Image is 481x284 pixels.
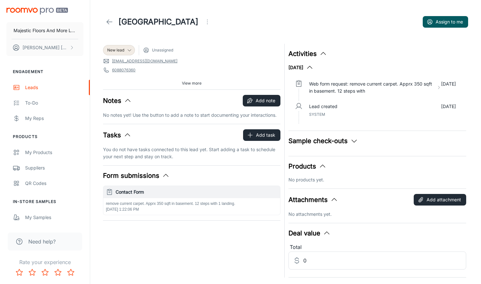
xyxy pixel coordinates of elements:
[52,266,64,279] button: Rate 4 star
[106,201,278,206] p: remove current carpet. Apprx 350 sqft in basement. 12 steps with 1 landing.
[103,171,170,180] button: Form submissions
[112,67,136,73] a: 6088076360
[118,16,198,28] h1: [GEOGRAPHIC_DATA]
[39,266,52,279] button: Rate 3 star
[6,39,83,56] button: [PERSON_NAME] [PERSON_NAME]
[6,8,68,14] img: Roomvo PRO Beta
[103,112,280,119] p: No notes yet! Use the button to add a note to start documenting your interactions.
[25,84,83,91] div: Leads
[103,146,280,160] p: You do not have tasks connected to this lead yet. Start adding a task to schedule your next step ...
[26,266,39,279] button: Rate 2 star
[288,243,466,252] div: Total
[107,47,124,53] span: New lead
[13,266,26,279] button: Rate 1 star
[288,136,358,146] button: Sample check-outs
[103,130,131,140] button: Tasks
[23,44,68,51] p: [PERSON_NAME] [PERSON_NAME]
[106,207,139,212] span: [DATE] 1:22:06 PM
[179,78,204,88] button: View more
[288,176,466,183] p: No products yet.
[25,180,83,187] div: QR Codes
[25,214,83,221] div: My Samples
[243,129,280,141] button: Add task
[14,27,76,34] p: Majestic Floors And More LLC
[25,99,83,106] div: To-do
[25,115,83,122] div: My Reps
[112,58,177,64] a: [EMAIL_ADDRESS][DOMAIN_NAME]
[182,80,202,86] span: View more
[288,211,466,218] p: No attachments yet.
[243,95,280,106] button: Add note
[25,149,83,156] div: My Products
[6,22,83,39] button: Majestic Floors And More LLC
[309,112,325,117] span: System
[103,186,280,215] button: Contact Formremove current carpet. Apprx 350 sqft in basement. 12 steps with 1 landing.[DATE] 1:2...
[28,238,56,245] span: Need help?
[288,161,326,171] button: Products
[288,64,314,71] button: [DATE]
[64,266,77,279] button: Rate 5 star
[423,16,468,28] button: Assign to me
[288,228,331,238] button: Deal value
[152,47,173,53] span: Unassigned
[309,80,434,95] p: Web form request: remove current carpet. Apprx 350 sqft in basement. 12 steps with
[25,164,83,171] div: Suppliers
[303,252,466,270] input: Estimated deal value
[288,49,327,59] button: Activities
[103,45,135,55] div: New lead
[414,194,466,206] button: Add attachment
[103,96,132,105] button: Notes
[201,15,214,28] button: Open menu
[5,258,85,266] p: Rate your experience
[116,188,278,196] h6: Contact Form
[309,103,337,110] p: Lead created
[441,80,456,95] p: [DATE]
[441,103,456,110] p: [DATE]
[288,195,338,205] button: Attachments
